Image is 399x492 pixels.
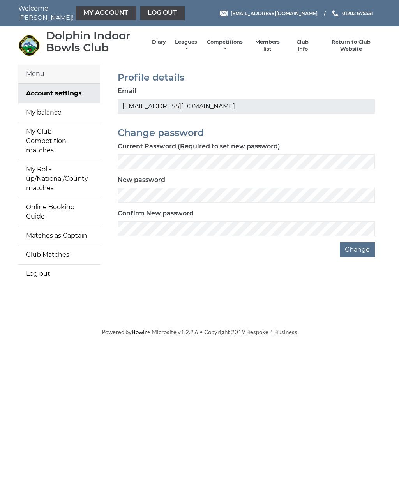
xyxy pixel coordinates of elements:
nav: Welcome, [PERSON_NAME]! [18,4,162,23]
label: Confirm New password [118,209,194,218]
img: Phone us [332,10,338,16]
span: 01202 675551 [342,10,373,16]
a: Club Matches [18,245,100,264]
a: Log out [140,6,185,20]
a: Diary [152,39,166,46]
a: Phone us 01202 675551 [331,10,373,17]
h2: Change password [118,128,375,138]
button: Change [340,242,375,257]
a: Return to Club Website [322,39,381,53]
a: My Club Competition matches [18,122,100,160]
label: Email [118,86,136,96]
a: Competitions [206,39,244,53]
a: Matches as Captain [18,226,100,245]
h2: Profile details [118,72,375,83]
img: Dolphin Indoor Bowls Club [18,35,40,56]
a: Account settings [18,84,100,103]
div: Menu [18,65,100,84]
a: Online Booking Guide [18,198,100,226]
a: Leagues [174,39,198,53]
a: My Account [76,6,136,20]
a: Email [EMAIL_ADDRESS][DOMAIN_NAME] [220,10,318,17]
label: New password [118,175,165,185]
span: [EMAIL_ADDRESS][DOMAIN_NAME] [231,10,318,16]
a: My balance [18,103,100,122]
span: Powered by • Microsite v1.2.2.6 • Copyright 2019 Bespoke 4 Business [102,328,297,335]
a: My Roll-up/National/County matches [18,160,100,198]
a: Club Info [291,39,314,53]
div: Dolphin Indoor Bowls Club [46,30,144,54]
a: Bowlr [132,328,147,335]
a: Members list [251,39,283,53]
img: Email [220,11,228,16]
label: Current Password (Required to set new password) [118,142,280,151]
a: Log out [18,265,100,283]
